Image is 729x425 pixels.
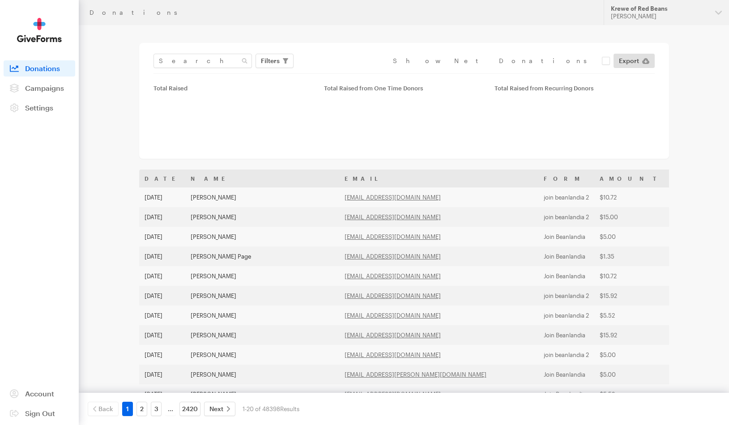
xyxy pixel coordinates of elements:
img: GiveForms [17,18,62,42]
a: Next [204,402,235,416]
a: 2420 [179,402,200,416]
a: [EMAIL_ADDRESS][DOMAIN_NAME] [345,253,441,260]
div: Total Raised from One Time Donors [324,85,484,92]
td: [PERSON_NAME] [185,345,339,365]
div: Total Raised [153,85,313,92]
a: [EMAIL_ADDRESS][DOMAIN_NAME] [345,292,441,299]
span: Settings [25,103,53,112]
td: $15.00 [594,207,667,227]
span: Export [619,55,639,66]
td: [PERSON_NAME] [185,384,339,404]
input: Search Name & Email [153,54,252,68]
td: [DATE] [139,306,185,325]
td: Join Beanlandia [538,227,594,246]
td: [PERSON_NAME] [185,187,339,207]
td: Join Beanlandia [538,266,594,286]
td: [PERSON_NAME] [185,207,339,227]
a: Settings [4,100,75,116]
td: $5.00 [594,345,667,365]
td: [DATE] [139,365,185,384]
td: $1.35 [594,246,667,266]
td: [DATE] [139,246,185,266]
a: Donations [4,60,75,76]
a: 2 [136,402,147,416]
a: [EMAIL_ADDRESS][DOMAIN_NAME] [345,194,441,201]
td: $10.72 [594,187,667,207]
td: [PERSON_NAME] [185,365,339,384]
span: Filters [261,55,280,66]
td: join beanlandia 2 [538,306,594,325]
a: [EMAIL_ADDRESS][DOMAIN_NAME] [345,391,441,398]
th: Email [339,170,538,187]
td: join beanlandia 2 [538,187,594,207]
td: [DATE] [139,325,185,345]
th: Form [538,170,594,187]
td: Join Beanlandia [538,365,594,384]
td: [PERSON_NAME] [185,286,339,306]
td: [PERSON_NAME] [185,325,339,345]
td: $5.52 [594,384,667,404]
a: Sign Out [4,405,75,421]
span: Campaigns [25,84,64,92]
th: Date [139,170,185,187]
td: Join Beanlandia [538,384,594,404]
button: Filters [256,54,294,68]
a: [EMAIL_ADDRESS][DOMAIN_NAME] [345,213,441,221]
td: join beanlandia 2 [538,207,594,227]
td: $15.92 [594,286,667,306]
td: Join Beanlandia [538,325,594,345]
td: join beanlandia 2 [538,286,594,306]
a: [EMAIL_ADDRESS][DOMAIN_NAME] [345,351,441,358]
td: [DATE] [139,286,185,306]
td: $10.72 [594,266,667,286]
th: Name [185,170,339,187]
a: Account [4,386,75,402]
td: $5.00 [594,227,667,246]
td: [PERSON_NAME] Page [185,246,339,266]
a: [EMAIL_ADDRESS][PERSON_NAME][DOMAIN_NAME] [345,371,486,378]
td: $5.52 [594,306,667,325]
td: [DATE] [139,345,185,365]
a: [EMAIL_ADDRESS][DOMAIN_NAME] [345,272,441,280]
a: Campaigns [4,80,75,96]
td: $15.92 [594,325,667,345]
td: [PERSON_NAME] [185,266,339,286]
td: [DATE] [139,384,185,404]
th: Amount [594,170,667,187]
a: [EMAIL_ADDRESS][DOMAIN_NAME] [345,331,441,339]
td: [DATE] [139,187,185,207]
span: Sign Out [25,409,55,417]
span: Next [209,404,223,414]
td: [DATE] [139,207,185,227]
td: [DATE] [139,266,185,286]
td: join beanlandia 2 [538,345,594,365]
a: [EMAIL_ADDRESS][DOMAIN_NAME] [345,233,441,240]
span: Results [280,405,299,412]
td: [PERSON_NAME] [185,227,339,246]
div: [PERSON_NAME] [611,13,708,20]
td: [PERSON_NAME] [185,306,339,325]
div: Krewe of Red Beans [611,5,708,13]
td: $5.00 [594,365,667,384]
span: Account [25,389,54,398]
td: [DATE] [139,227,185,246]
a: 3 [151,402,162,416]
td: Join Beanlandia [538,246,594,266]
a: [EMAIL_ADDRESS][DOMAIN_NAME] [345,312,441,319]
div: 1-20 of 48398 [243,402,299,416]
a: Export [614,54,655,68]
span: Donations [25,64,60,72]
div: Total Raised from Recurring Donors [495,85,654,92]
